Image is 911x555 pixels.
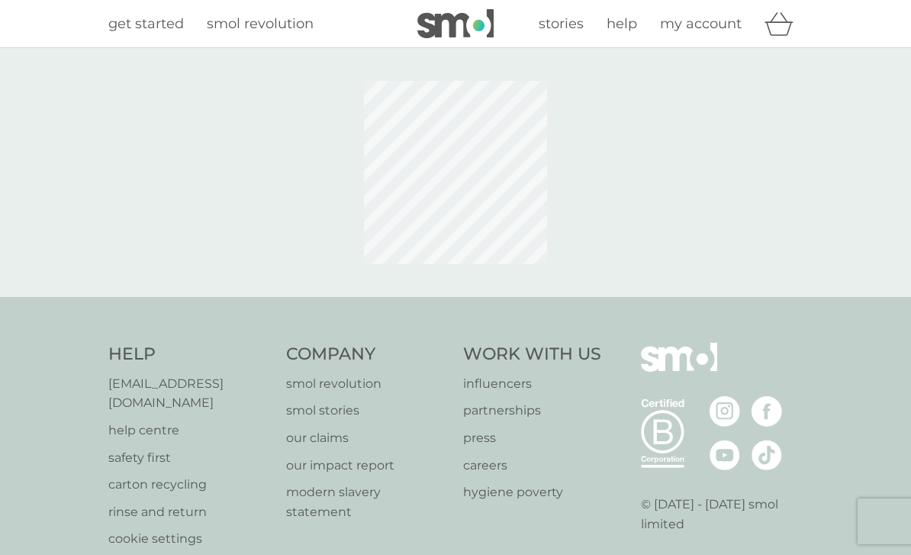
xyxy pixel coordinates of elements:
[108,15,184,32] span: get started
[463,343,601,366] h4: Work With Us
[108,448,271,468] a: safety first
[108,502,271,522] a: rinse and return
[710,396,740,427] img: visit the smol Instagram page
[660,15,742,32] span: my account
[752,396,782,427] img: visit the smol Facebook page
[108,475,271,495] a: carton recycling
[286,482,449,521] a: modern slavery statement
[108,374,271,413] a: [EMAIL_ADDRESS][DOMAIN_NAME]
[286,374,449,394] a: smol revolution
[765,8,803,39] div: basket
[207,13,314,35] a: smol revolution
[660,13,742,35] a: my account
[286,456,449,476] a: our impact report
[286,401,449,421] a: smol stories
[207,15,314,32] span: smol revolution
[463,428,601,448] a: press
[108,13,184,35] a: get started
[641,343,717,395] img: smol
[417,9,494,38] img: smol
[108,343,271,366] h4: Help
[752,440,782,470] img: visit the smol Tiktok page
[607,13,637,35] a: help
[539,13,584,35] a: stories
[286,428,449,448] a: our claims
[463,456,601,476] a: careers
[463,374,601,394] a: influencers
[108,421,271,440] a: help centre
[539,15,584,32] span: stories
[108,529,271,549] a: cookie settings
[286,343,449,366] h4: Company
[463,401,601,421] a: partnerships
[463,482,601,502] a: hygiene poverty
[710,440,740,470] img: visit the smol Youtube page
[607,15,637,32] span: help
[641,495,803,534] p: © [DATE] - [DATE] smol limited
